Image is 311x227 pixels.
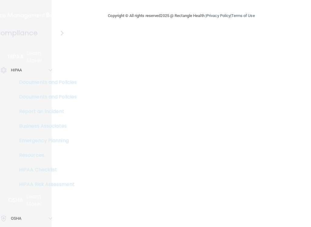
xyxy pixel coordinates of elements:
div: Copyright © All rights reserved 2025 @ Rectangle Health | | [71,6,292,26]
p: Emergency Planning [4,138,87,144]
a: Terms of Use [231,13,255,18]
p: Resources [4,152,87,158]
p: Documents and Policies [4,94,87,100]
p: Learn More! [26,193,52,208]
p: HIPAA [11,67,22,74]
p: Learn More! [27,50,52,64]
p: Documents and Policies [4,79,87,85]
p: Report an Incident [4,108,87,115]
p: HIPAA Checklist [4,167,87,173]
p: OSHA [11,215,21,222]
p: HIPAA Risk Assessment [4,181,87,187]
a: Privacy Policy [206,13,230,18]
p: HIPAA [8,53,24,60]
p: OSHA [8,197,23,204]
p: Business Associates [4,123,87,129]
